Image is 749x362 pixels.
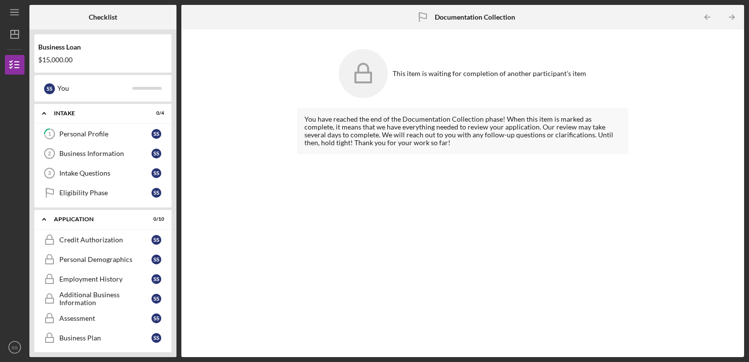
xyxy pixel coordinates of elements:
tspan: 2 [48,151,51,156]
a: Employment HistorySS [39,269,167,289]
div: S S [151,149,161,158]
div: This item is waiting for completion of another participant's item [393,70,586,78]
div: Eligibility Phase [59,189,151,197]
div: You [57,80,132,97]
div: $15,000.00 [38,56,168,64]
div: 0 / 10 [147,216,164,222]
a: AssessmentSS [39,309,167,328]
a: Additional Business InformationSS [39,289,167,309]
text: SS [12,345,18,350]
div: Credit Authorization [59,236,151,244]
div: Additional Business Information [59,291,151,307]
a: 3Intake QuestionsSS [39,163,167,183]
div: Business Information [59,150,151,157]
div: Application [54,216,140,222]
div: S S [151,188,161,198]
tspan: 1 [48,131,51,137]
b: Checklist [89,13,117,21]
div: S S [151,255,161,264]
div: S S [151,168,161,178]
div: Business Plan [59,334,151,342]
a: 1Personal ProfileSS [39,124,167,144]
div: Business Loan [38,43,168,51]
div: Assessment [59,314,151,322]
div: S S [151,235,161,245]
div: Personal Demographics [59,256,151,263]
a: Credit AuthorizationSS [39,230,167,250]
div: S S [151,313,161,323]
div: S S [44,83,55,94]
div: Intake [54,110,140,116]
div: S S [151,294,161,304]
div: Intake Questions [59,169,151,177]
div: S S [151,129,161,139]
button: SS [5,337,25,357]
div: You have reached the end of the Documentation Collection phase! When this item is marked as compl... [304,115,622,147]
a: Business PlanSS [39,328,167,348]
b: Documentation Collection [435,13,515,21]
tspan: 3 [48,170,51,176]
div: Employment History [59,275,151,283]
div: Personal Profile [59,130,151,138]
div: S S [151,274,161,284]
a: 2Business InformationSS [39,144,167,163]
a: Personal DemographicsSS [39,250,167,269]
div: 0 / 4 [147,110,164,116]
a: Eligibility PhaseSS [39,183,167,203]
div: S S [151,333,161,343]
